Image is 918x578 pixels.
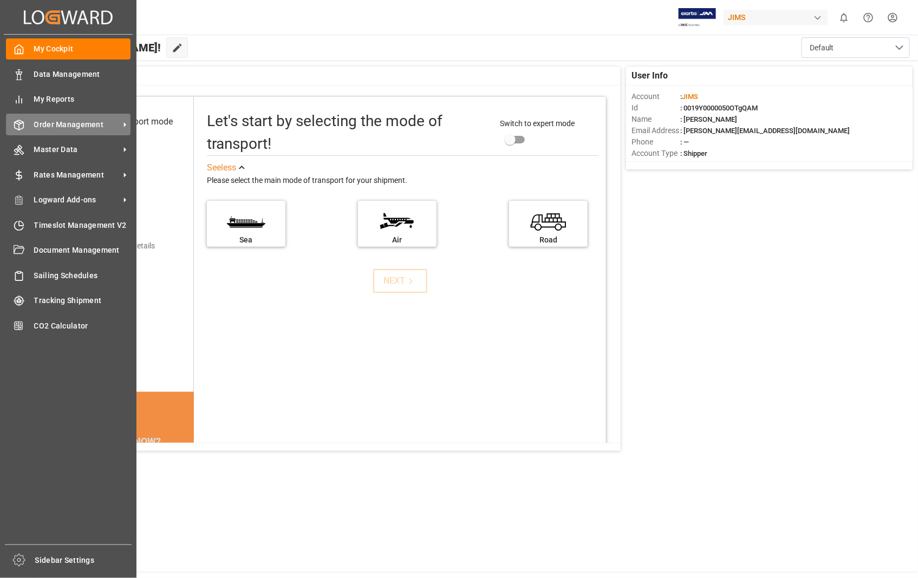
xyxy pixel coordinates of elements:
[34,69,131,80] span: Data Management
[515,234,582,246] div: Road
[802,37,910,58] button: open menu
[631,91,680,102] span: Account
[680,104,758,112] span: : 0019Y0000050OTgQAM
[212,234,280,246] div: Sea
[6,89,131,110] a: My Reports
[6,265,131,286] a: Sailing Schedules
[383,274,416,287] div: NEXT
[34,320,131,332] span: CO2 Calculator
[6,214,131,235] a: Timeslot Management V2
[6,63,131,84] a: Data Management
[832,5,856,30] button: show 0 new notifications
[35,555,132,566] span: Sidebar Settings
[34,94,131,105] span: My Reports
[680,127,850,135] span: : [PERSON_NAME][EMAIL_ADDRESS][DOMAIN_NAME]
[373,269,427,293] button: NEXT
[679,8,716,27] img: Exertis%20JAM%20-%20Email%20Logo.jpg_1722504956.jpg
[631,102,680,114] span: Id
[724,7,832,28] button: JIMS
[631,69,668,82] span: User Info
[6,240,131,261] a: Document Management
[34,119,120,130] span: Order Management
[680,138,689,146] span: : —
[682,93,698,101] span: JIMS
[856,5,881,30] button: Help Center
[680,93,698,101] span: :
[34,245,131,256] span: Document Management
[34,220,131,231] span: Timeslot Management V2
[631,114,680,125] span: Name
[363,234,431,246] div: Air
[207,174,599,187] div: Please select the main mode of transport for your shipment.
[6,290,131,311] a: Tracking Shipment
[34,270,131,281] span: Sailing Schedules
[500,119,575,128] span: Switch to expert mode
[34,194,120,206] span: Logward Add-ons
[34,144,120,155] span: Master Data
[6,38,131,60] a: My Cockpit
[6,315,131,336] a: CO2 Calculator
[631,148,680,159] span: Account Type
[680,149,707,157] span: : Shipper
[810,42,834,54] span: Default
[207,110,489,155] div: Let's start by selecting the mode of transport!
[34,169,120,181] span: Rates Management
[724,10,828,25] div: JIMS
[631,125,680,136] span: Email Address
[34,43,131,55] span: My Cockpit
[34,295,131,306] span: Tracking Shipment
[87,240,155,252] div: Add shipping details
[631,136,680,148] span: Phone
[680,115,737,123] span: : [PERSON_NAME]
[207,161,236,174] div: See less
